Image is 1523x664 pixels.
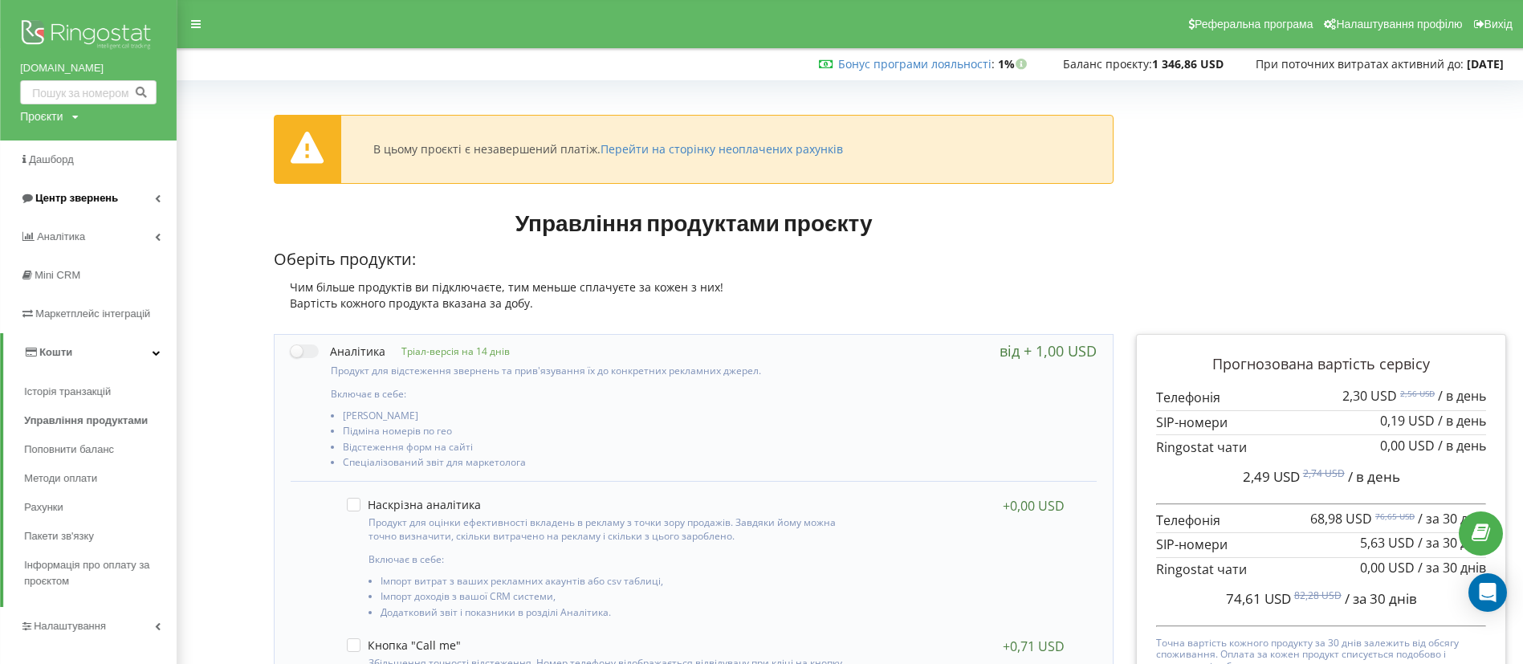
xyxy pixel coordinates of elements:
[1467,56,1504,71] strong: [DATE]
[381,576,849,591] li: Імпорт витрат з ваших рекламних акаунтів або csv таблиці,
[601,141,843,157] a: Перейти на сторінку неоплачених рахунків
[1336,18,1462,31] span: Налаштування профілю
[369,552,849,566] p: Включає в себе:
[373,142,843,157] div: В цьому проєкті є незавершений платіж.
[1418,534,1486,552] span: / за 30 днів
[39,346,72,358] span: Кошти
[24,413,148,429] span: Управління продуктами
[1003,498,1065,514] div: +0,00 USD
[1348,467,1400,486] span: / в день
[1345,589,1417,608] span: / за 30 днів
[343,426,855,441] li: Підміна номерів по гео
[1360,559,1415,576] span: 0,00 USD
[347,638,461,652] label: Кнопка "Call me"
[1152,56,1224,71] strong: 1 346,86 USD
[20,60,157,76] a: [DOMAIN_NAME]
[1438,387,1486,405] span: / в день
[24,384,111,400] span: Історія транзакцій
[37,230,85,242] span: Аналiтика
[24,551,177,596] a: Інформація про оплату за проєктом
[1438,437,1486,454] span: / в день
[1156,389,1486,407] p: Телефонія
[1418,510,1486,528] span: / за 30 днів
[998,56,1031,71] strong: 1%
[34,620,106,632] span: Налаштування
[3,333,177,372] a: Кошти
[274,295,1114,312] div: Вартість кожного продукта вказана за добу.
[1438,412,1486,430] span: / в день
[24,464,177,493] a: Методи оплати
[1303,466,1345,480] sup: 2,74 USD
[1063,56,1152,71] span: Баланс проєкту:
[1156,438,1486,457] p: Ringostat чати
[1156,413,1486,432] p: SIP-номери
[1156,560,1486,579] p: Ringostat чати
[1294,589,1342,602] sup: 82,28 USD
[24,499,63,515] span: Рахунки
[1380,412,1435,430] span: 0,19 USD
[331,364,855,377] p: Продукт для відстеження звернень та прив'язування їх до конкретних рекламних джерел.
[274,248,1114,271] p: Оберіть продукти:
[24,528,94,544] span: Пакети зв'язку
[347,498,481,511] label: Наскрізна аналітика
[24,377,177,406] a: Історія транзакцій
[24,435,177,464] a: Поповнити баланс
[1310,510,1372,528] span: 68,98 USD
[343,442,855,457] li: Відстеження форм на сайті
[381,607,849,622] li: Додатковий звіт і показники в розділі Аналітика.
[343,410,855,426] li: [PERSON_NAME]
[1468,573,1507,612] div: Open Intercom Messenger
[20,108,63,124] div: Проєкти
[385,344,510,358] p: Тріал-версія на 14 днів
[35,269,80,281] span: Mini CRM
[24,442,114,458] span: Поповнити баланс
[1243,467,1300,486] span: 2,49 USD
[1156,354,1486,375] p: Прогнозована вартість сервісу
[1375,511,1415,522] sup: 76,65 USD
[1195,18,1313,31] span: Реферальна програма
[29,153,74,165] span: Дашборд
[1380,437,1435,454] span: 0,00 USD
[1484,18,1513,31] span: Вихід
[369,515,849,543] p: Продукт для оцінки ефективності вкладень в рекламу з точки зору продажів. Завдяки йому можна точн...
[20,16,157,56] img: Ringostat logo
[1256,56,1464,71] span: При поточних витратах активний до:
[20,80,157,104] input: Пошук за номером
[343,457,855,472] li: Спеціалізований звіт для маркетолога
[838,56,995,71] span: :
[1418,559,1486,576] span: / за 30 днів
[1360,534,1415,552] span: 5,63 USD
[1156,511,1486,530] p: Телефонія
[1003,638,1065,654] div: +0,71 USD
[1226,589,1291,608] span: 74,61 USD
[24,406,177,435] a: Управління продуктами
[1000,343,1097,359] div: від + 1,00 USD
[35,308,150,320] span: Маркетплейс інтеграцій
[24,557,169,589] span: Інформація про оплату за проєктом
[838,56,992,71] a: Бонус програми лояльності
[35,192,118,204] span: Центр звернень
[274,279,1114,295] div: Чим більше продуктів ви підключаєте, тим меньше сплачуєте за кожен з них!
[291,343,385,360] label: Аналітика
[1342,387,1397,405] span: 2,30 USD
[274,208,1114,237] h1: Управління продуктами проєкту
[1156,536,1486,554] p: SIP-номери
[24,493,177,522] a: Рахунки
[331,387,855,401] p: Включає в себе:
[381,591,849,606] li: Імпорт доходів з вашої CRM системи,
[1400,388,1435,399] sup: 2,56 USD
[24,522,177,551] a: Пакети зв'язку
[24,471,97,487] span: Методи оплати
